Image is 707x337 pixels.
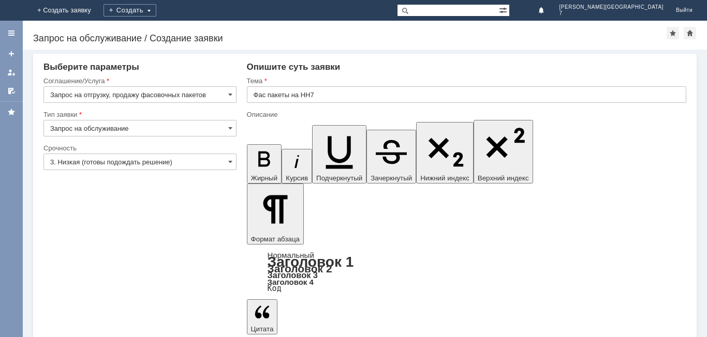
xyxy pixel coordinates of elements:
[247,252,686,292] div: Формат абзаца
[268,284,282,293] a: Код
[247,111,684,118] div: Описание
[559,10,664,17] span: 7
[251,235,300,243] span: Формат абзаца
[316,174,362,182] span: Подчеркнутый
[268,278,314,286] a: Заголовок 4
[251,325,274,333] span: Цитата
[474,120,533,183] button: Верхний индекс
[3,64,20,81] a: Мои заявки
[247,183,304,244] button: Формат абзаца
[499,5,509,14] span: Расширенный поиск
[420,174,469,182] span: Нижний индекс
[312,125,366,183] button: Подчеркнутый
[282,149,312,183] button: Курсив
[286,174,308,182] span: Курсив
[3,45,20,62] a: Создать заявку
[416,122,474,183] button: Нижний индекс
[559,4,664,10] span: [PERSON_NAME][GEOGRAPHIC_DATA]
[268,254,354,270] a: Заголовок 1
[3,83,20,99] a: Мои согласования
[43,62,139,72] span: Выберите параметры
[43,78,234,84] div: Соглашение/Услуга
[268,263,332,274] a: Заголовок 2
[251,174,278,182] span: Жирный
[667,27,679,39] div: Добавить в избранное
[268,251,314,259] a: Нормальный
[104,4,156,17] div: Создать
[478,174,529,182] span: Верхний индекс
[366,130,416,183] button: Зачеркнутый
[268,270,318,280] a: Заголовок 3
[247,78,684,84] div: Тема
[33,33,667,43] div: Запрос на обслуживание / Создание заявки
[247,144,282,183] button: Жирный
[371,174,412,182] span: Зачеркнутый
[247,299,278,334] button: Цитата
[247,62,341,72] span: Опишите суть заявки
[43,145,234,151] div: Срочность
[684,27,696,39] div: Сделать домашней страницей
[43,111,234,118] div: Тип заявки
